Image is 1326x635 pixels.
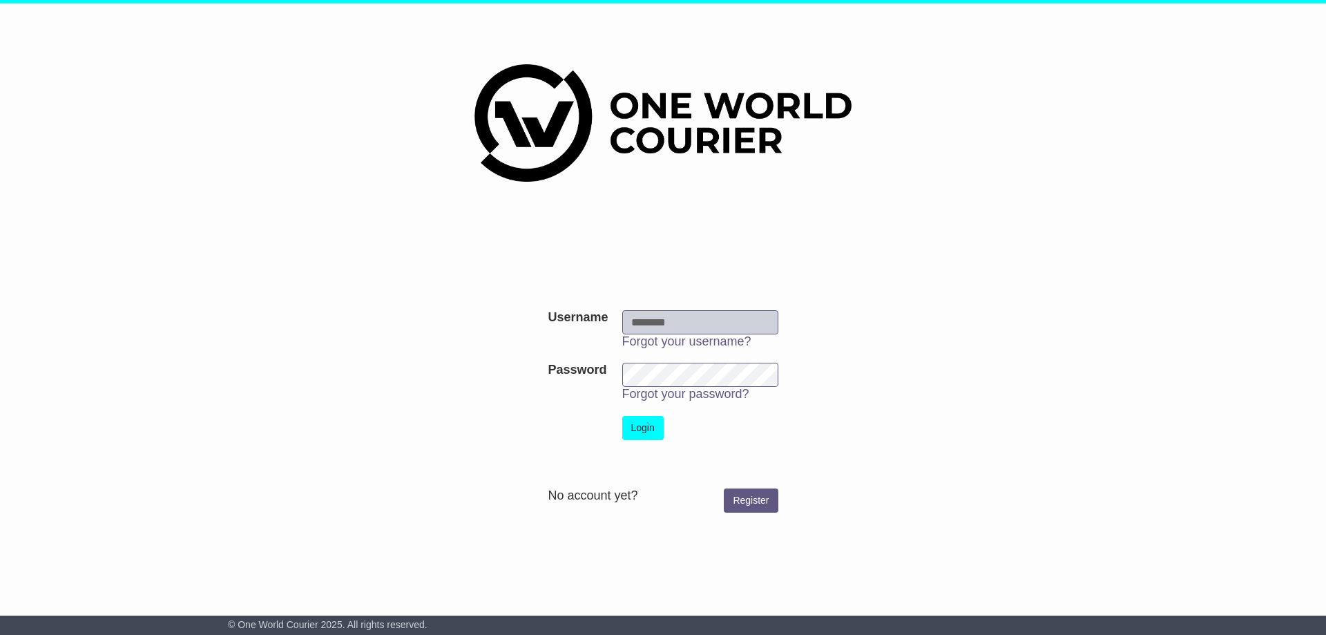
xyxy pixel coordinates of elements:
[622,416,664,440] button: Login
[724,489,778,513] a: Register
[622,387,749,401] a: Forgot your password?
[548,310,608,325] label: Username
[548,363,606,378] label: Password
[474,64,852,182] img: One World
[228,619,427,630] span: © One World Courier 2025. All rights reserved.
[622,334,751,348] a: Forgot your username?
[548,489,778,504] div: No account yet?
